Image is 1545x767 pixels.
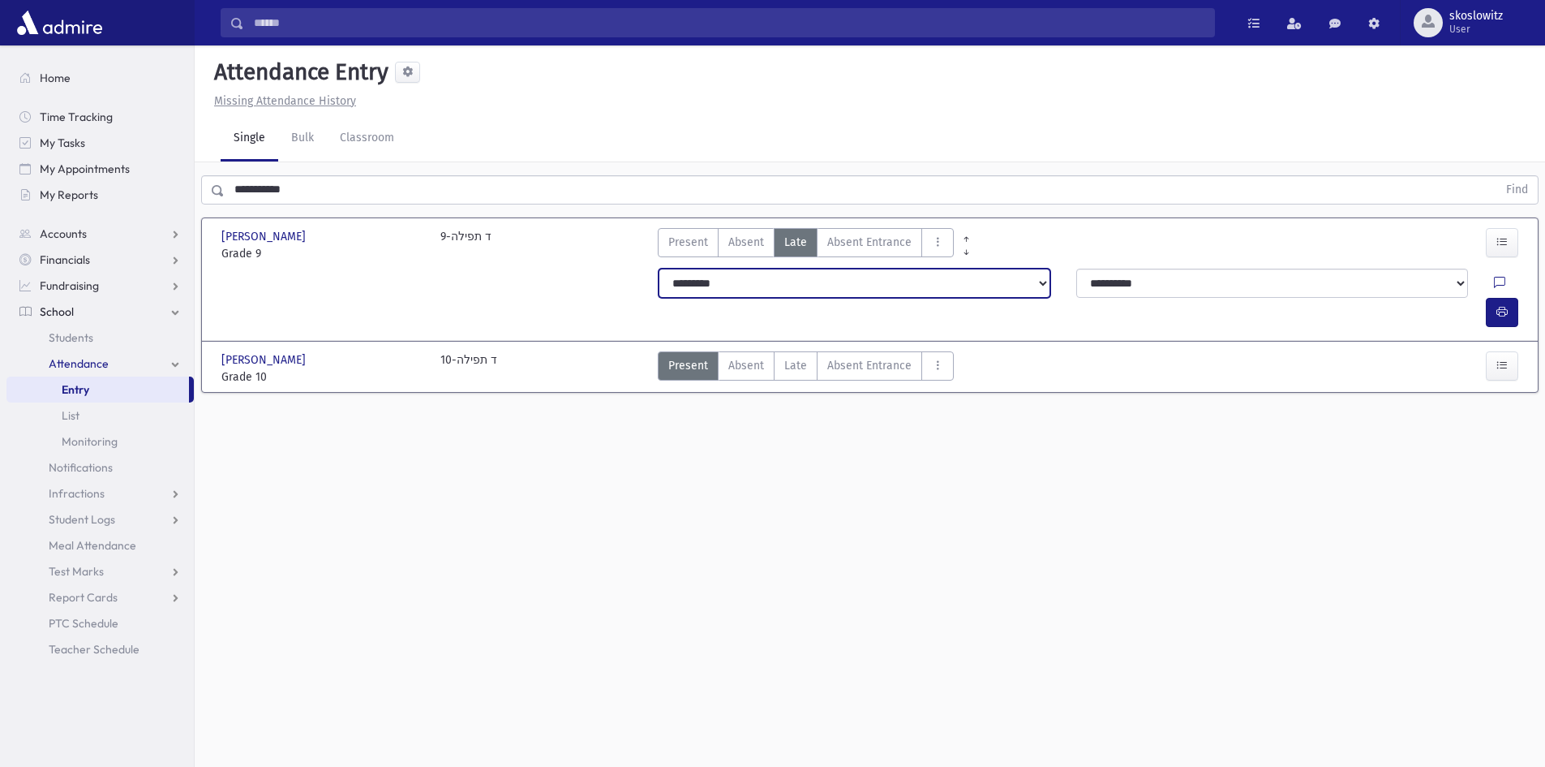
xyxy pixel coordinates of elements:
[40,226,87,241] span: Accounts
[6,156,194,182] a: My Appointments
[827,357,912,374] span: Absent Entrance
[40,187,98,202] span: My Reports
[49,356,109,371] span: Attendance
[6,377,189,403] a: Entry
[13,6,106,39] img: AdmirePro
[6,480,194,506] a: Infractions
[208,58,388,86] h5: Attendance Entry
[6,221,194,247] a: Accounts
[221,228,309,245] span: [PERSON_NAME]
[440,228,491,262] div: 9-ד תפילה
[6,506,194,532] a: Student Logs
[6,636,194,662] a: Teacher Schedule
[244,8,1214,37] input: Search
[6,455,194,480] a: Notifications
[49,538,136,553] span: Meal Attendance
[40,110,113,124] span: Time Tracking
[40,136,85,150] span: My Tasks
[6,299,194,325] a: School
[6,558,194,584] a: Test Marks
[827,234,912,251] span: Absent Entrance
[6,429,194,455] a: Monitoring
[49,330,93,345] span: Students
[62,434,118,449] span: Monitoring
[658,228,954,262] div: AttTypes
[6,403,194,429] a: List
[6,351,194,377] a: Attendance
[6,182,194,208] a: My Reports
[40,252,90,267] span: Financials
[49,460,113,475] span: Notifications
[6,65,194,91] a: Home
[40,162,130,176] span: My Appointments
[221,116,278,162] a: Single
[62,408,79,423] span: List
[221,245,424,262] span: Grade 9
[6,610,194,636] a: PTC Schedule
[221,351,309,368] span: [PERSON_NAME]
[327,116,407,162] a: Classroom
[40,71,71,85] span: Home
[40,278,99,293] span: Fundraising
[1496,176,1538,204] button: Find
[6,584,194,610] a: Report Cards
[62,382,89,397] span: Entry
[6,130,194,156] a: My Tasks
[278,116,327,162] a: Bulk
[6,104,194,130] a: Time Tracking
[728,357,764,374] span: Absent
[214,94,356,108] u: Missing Attendance History
[1449,10,1503,23] span: skoslowitz
[49,642,139,657] span: Teacher Schedule
[49,590,118,605] span: Report Cards
[6,325,194,351] a: Students
[6,532,194,558] a: Meal Attendance
[221,368,424,386] span: Grade 10
[208,94,356,108] a: Missing Attendance History
[49,564,104,579] span: Test Marks
[40,304,74,319] span: School
[668,357,708,374] span: Present
[668,234,708,251] span: Present
[784,357,807,374] span: Late
[440,351,497,386] div: 10-ד תפילה
[658,351,954,386] div: AttTypes
[49,616,118,631] span: PTC Schedule
[49,486,105,501] span: Infractions
[1449,23,1503,36] span: User
[728,234,764,251] span: Absent
[6,247,194,273] a: Financials
[784,234,807,251] span: Late
[49,512,115,527] span: Student Logs
[6,273,194,299] a: Fundraising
